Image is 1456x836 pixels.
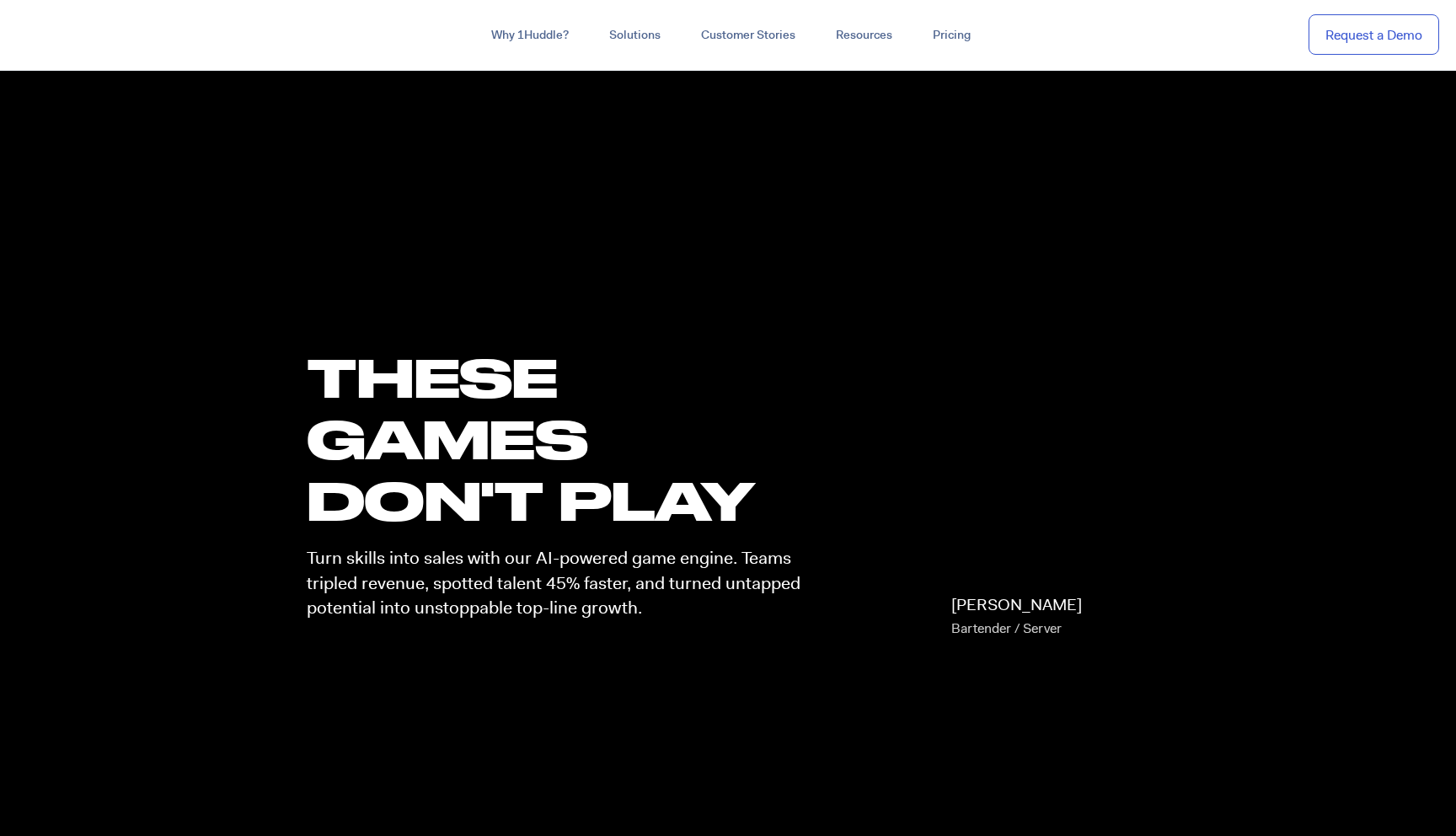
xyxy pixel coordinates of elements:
[17,19,137,51] img: ...
[307,546,816,620] p: Turn skills into sales with our AI-powered game engine. Teams tripled revenue, spotted talent 45%...
[951,593,1082,640] p: [PERSON_NAME]
[913,20,991,51] a: Pricing
[816,20,913,51] a: Resources
[307,346,816,532] h1: these GAMES DON'T PLAY
[1309,14,1439,56] a: Request a Demo
[589,20,681,51] a: Solutions
[681,20,816,51] a: Customer Stories
[471,20,589,51] a: Why 1Huddle?
[951,619,1062,637] span: Bartender / Server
